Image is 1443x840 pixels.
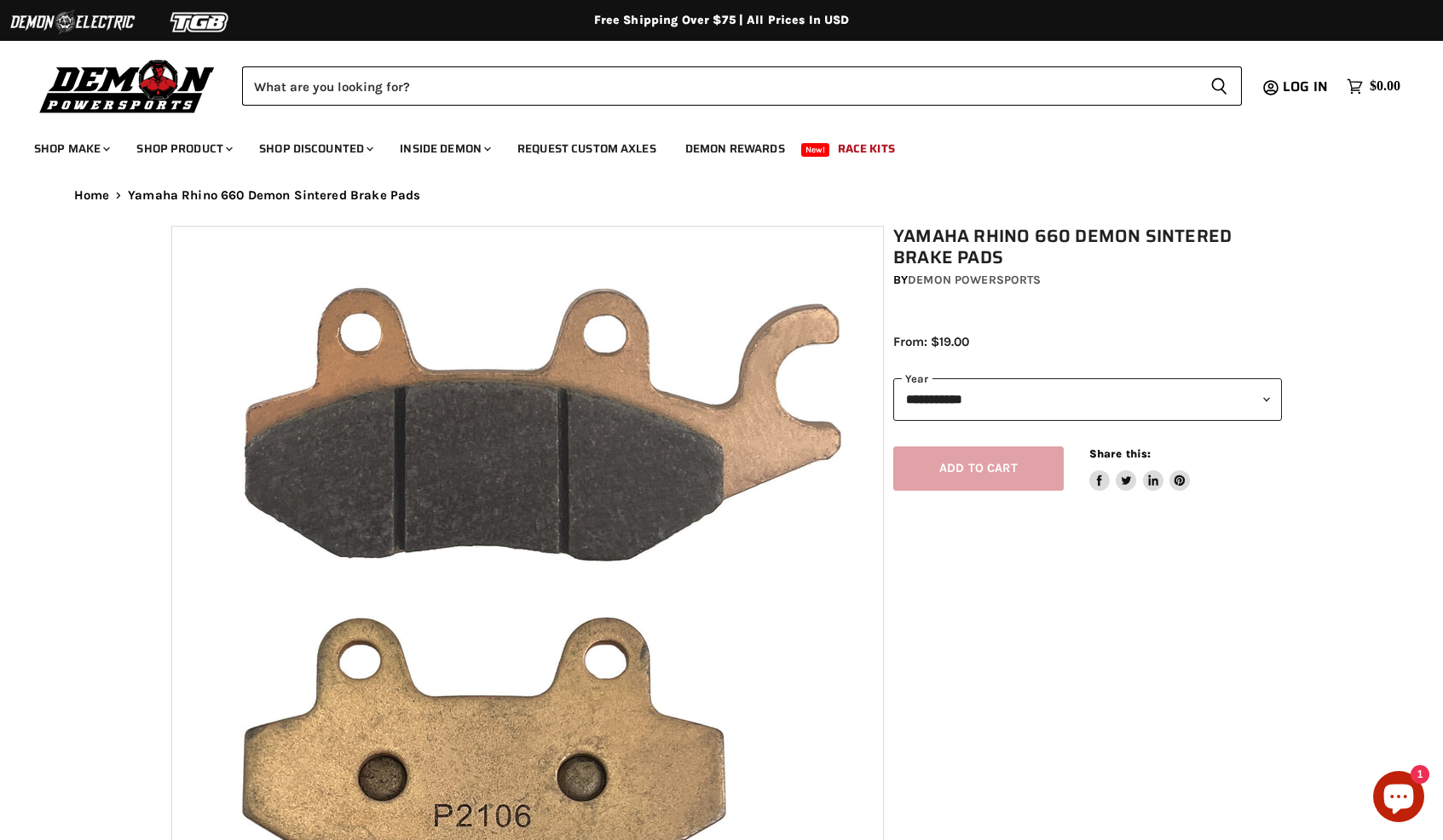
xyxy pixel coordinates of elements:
a: $0.00 [1338,74,1409,99]
a: Shop Make [21,131,120,166]
form: Product [242,66,1242,106]
div: Free Shipping Over $75 | All Prices In USD [40,13,1404,28]
a: Shop Product [124,131,243,166]
a: Demon Powersports [908,273,1041,287]
img: Demon Powersports [34,55,221,116]
span: Log in [1283,76,1328,97]
span: New! [801,143,830,157]
img: Demon Electric Logo 2 [9,6,136,38]
a: Request Custom Axles [505,131,669,166]
div: by [893,271,1282,290]
select: year [893,378,1282,420]
nav: Breadcrumbs [40,188,1404,203]
span: Yamaha Rhino 660 Demon Sintered Brake Pads [128,188,420,203]
a: Log in [1275,79,1338,95]
inbox-online-store-chat: Shopify online store chat [1368,771,1429,826]
h1: Yamaha Rhino 660 Demon Sintered Brake Pads [893,226,1282,268]
span: Share this: [1089,447,1151,460]
a: Shop Discounted [246,131,384,166]
button: Search [1197,66,1242,106]
ul: Main menu [21,124,1396,166]
a: Race Kits [825,131,908,166]
img: TGB Logo 2 [136,6,264,38]
a: Home [74,188,110,203]
span: $0.00 [1370,78,1400,95]
span: From: $19.00 [893,334,969,349]
aside: Share this: [1089,446,1191,492]
a: Inside Demon [387,131,501,166]
input: Search [242,66,1197,106]
a: Demon Rewards [672,131,798,166]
